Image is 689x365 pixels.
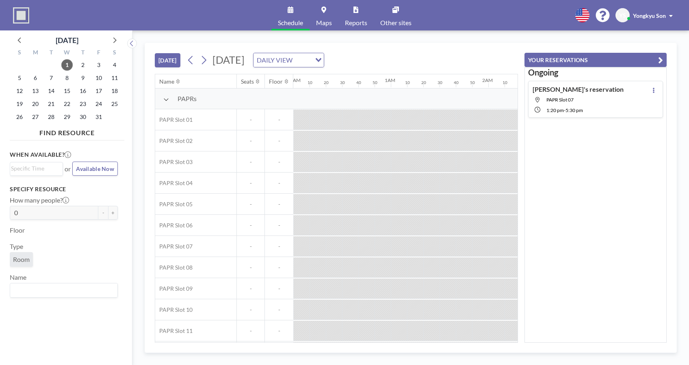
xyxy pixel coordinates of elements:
[30,72,41,84] span: Monday, October 6, 2025
[533,85,624,93] h4: [PERSON_NAME]'s reservation
[546,97,574,103] span: PAPR Slot 07
[237,243,264,250] span: -
[12,48,28,58] div: S
[241,78,254,85] div: Seats
[77,98,89,110] span: Thursday, October 23, 2025
[10,186,118,193] h3: Specify resource
[237,116,264,123] span: -
[345,19,367,26] span: Reports
[10,242,23,251] label: Type
[237,179,264,187] span: -
[14,85,25,97] span: Sunday, October 12, 2025
[265,306,293,313] span: -
[77,72,89,84] span: Thursday, October 9, 2025
[265,201,293,208] span: -
[61,98,73,110] span: Wednesday, October 22, 2025
[237,285,264,292] span: -
[265,243,293,250] span: -
[13,255,30,263] span: Room
[10,162,63,175] div: Search for option
[155,264,193,271] span: PAPR Slot 08
[619,12,626,19] span: YS
[11,285,113,296] input: Search for option
[316,19,332,26] span: Maps
[155,222,193,229] span: PAPR Slot 06
[77,59,89,71] span: Thursday, October 2, 2025
[93,72,104,84] span: Friday, October 10, 2025
[385,77,395,83] div: 1AM
[61,111,73,123] span: Wednesday, October 29, 2025
[106,48,122,58] div: S
[265,285,293,292] span: -
[76,165,114,172] span: Available Now
[340,80,345,85] div: 30
[356,80,361,85] div: 40
[13,7,29,24] img: organization-logo
[93,98,104,110] span: Friday, October 24, 2025
[91,48,106,58] div: F
[75,48,91,58] div: T
[77,85,89,97] span: Thursday, October 16, 2025
[93,59,104,71] span: Friday, October 3, 2025
[65,165,71,173] span: or
[59,48,75,58] div: W
[159,78,174,85] div: Name
[633,12,666,19] span: Yongkyu Son
[308,80,312,85] div: 10
[10,125,124,137] h4: FIND RESOURCE
[30,98,41,110] span: Monday, October 20, 2025
[265,327,293,335] span: -
[155,201,193,208] span: PAPR Slot 05
[72,162,118,176] button: Available Now
[61,59,73,71] span: Wednesday, October 1, 2025
[14,98,25,110] span: Sunday, October 19, 2025
[30,85,41,97] span: Monday, October 13, 2025
[155,285,193,292] span: PAPR Slot 09
[28,48,43,58] div: M
[237,306,264,313] span: -
[45,111,57,123] span: Tuesday, October 28, 2025
[265,158,293,166] span: -
[546,107,564,113] span: 1:20 PM
[524,53,667,67] button: YOUR RESERVATIONS
[109,98,120,110] span: Saturday, October 25, 2025
[265,264,293,271] span: -
[109,59,120,71] span: Saturday, October 4, 2025
[14,111,25,123] span: Sunday, October 26, 2025
[10,196,69,204] label: How many people?
[255,55,294,65] span: DAILY VIEW
[253,53,324,67] div: Search for option
[438,80,442,85] div: 30
[482,77,493,83] div: 2AM
[265,179,293,187] span: -
[10,226,25,234] label: Floor
[265,116,293,123] span: -
[155,306,193,313] span: PAPR Slot 10
[528,67,663,78] h3: Ongoing
[178,95,197,103] span: PAPRs
[10,273,26,281] label: Name
[11,164,58,173] input: Search for option
[45,98,57,110] span: Tuesday, October 21, 2025
[109,72,120,84] span: Saturday, October 11, 2025
[93,111,104,123] span: Friday, October 31, 2025
[564,107,565,113] span: -
[278,19,303,26] span: Schedule
[56,35,78,46] div: [DATE]
[14,72,25,84] span: Sunday, October 5, 2025
[265,137,293,145] span: -
[61,72,73,84] span: Wednesday, October 8, 2025
[295,55,310,65] input: Search for option
[155,137,193,145] span: PAPR Slot 02
[30,111,41,123] span: Monday, October 27, 2025
[45,72,57,84] span: Tuesday, October 7, 2025
[155,116,193,123] span: PAPR Slot 01
[155,243,193,250] span: PAPR Slot 07
[421,80,426,85] div: 20
[454,80,459,85] div: 40
[108,206,118,220] button: +
[77,111,89,123] span: Thursday, October 30, 2025
[61,85,73,97] span: Wednesday, October 15, 2025
[287,77,301,83] div: 12AM
[324,80,329,85] div: 20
